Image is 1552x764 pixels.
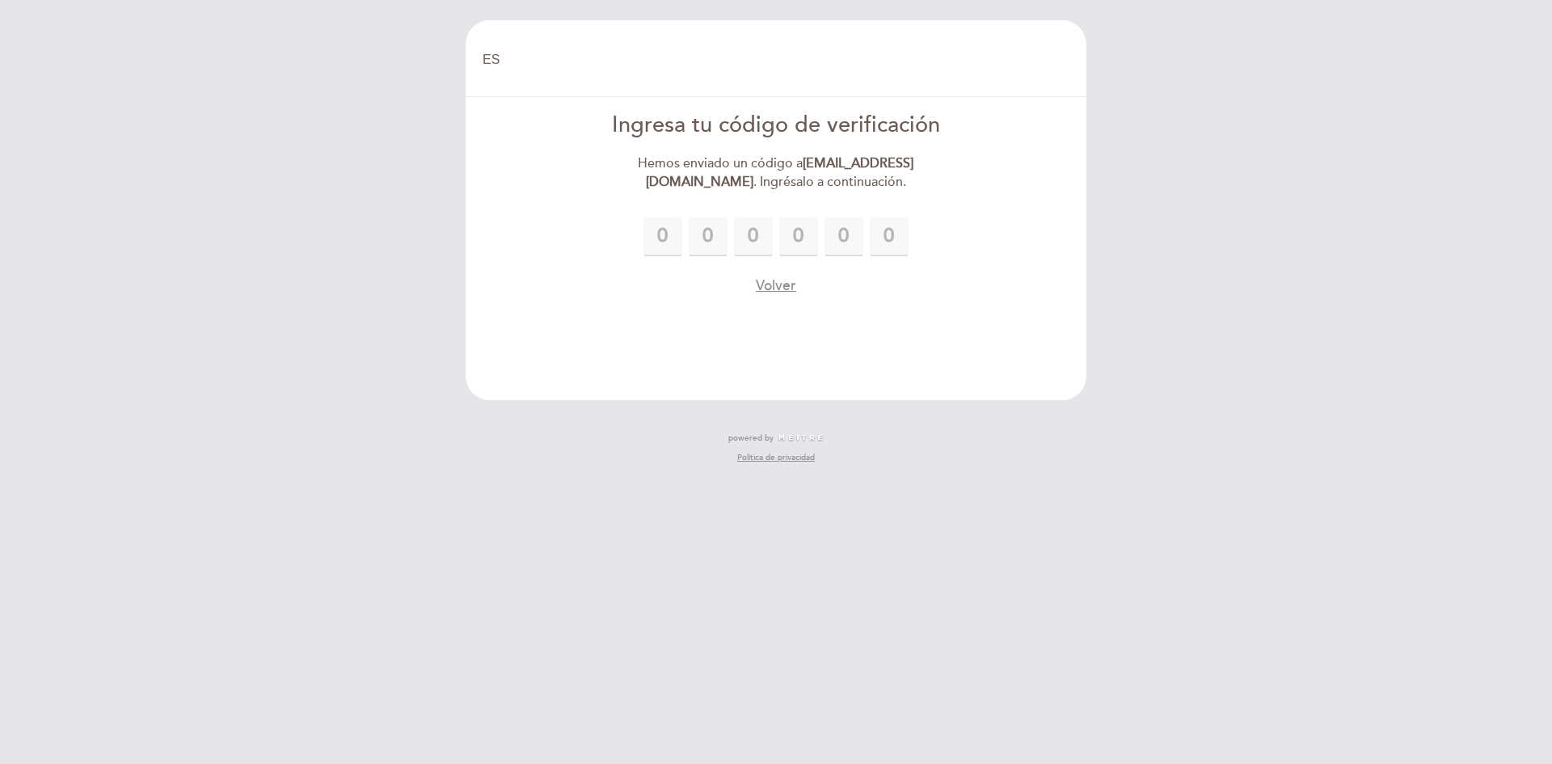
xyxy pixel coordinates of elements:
div: Ingresa tu código de verificación [591,110,962,141]
input: 0 [824,217,863,256]
img: MEITRE [778,434,824,442]
a: powered by [728,433,824,444]
input: 0 [870,217,909,256]
div: Hemos enviado un código a . Ingrésalo a continuación. [591,154,962,192]
input: 0 [689,217,727,256]
input: 0 [779,217,818,256]
input: 0 [734,217,773,256]
button: Volver [756,276,796,296]
strong: [EMAIL_ADDRESS][DOMAIN_NAME] [646,155,914,190]
span: powered by [728,433,774,444]
input: 0 [643,217,682,256]
a: Política de privacidad [737,452,815,463]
